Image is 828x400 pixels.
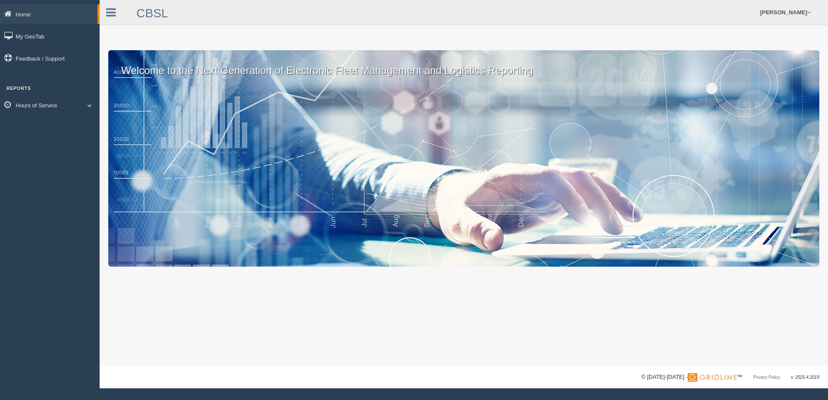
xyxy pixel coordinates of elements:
[641,373,819,382] div: © [DATE]-[DATE] - ™
[688,373,737,382] img: Gridline
[136,6,168,20] a: CBSL
[108,50,819,78] p: Welcome to the Next Generation of Electronic Fleet Management and Logistics Reporting
[753,375,780,380] a: Privacy Policy
[791,375,819,380] span: v. 2025.4.2019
